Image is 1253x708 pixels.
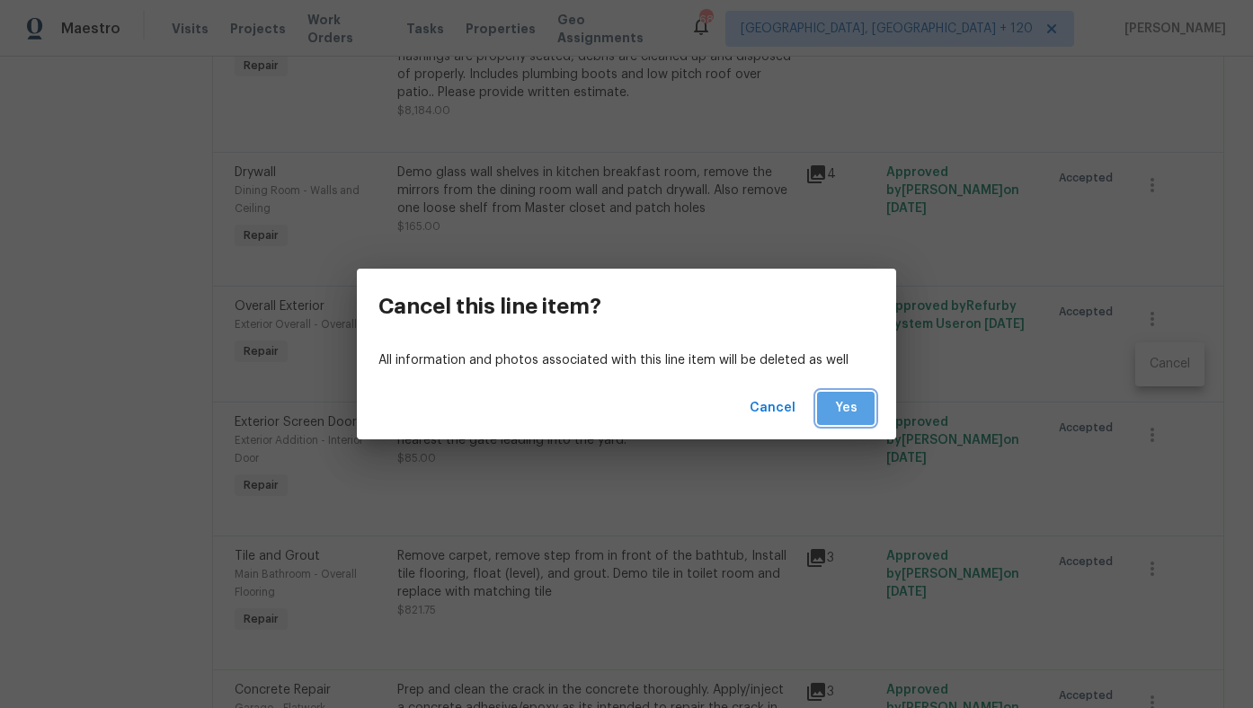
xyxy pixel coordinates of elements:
[817,392,875,425] button: Yes
[831,397,860,420] span: Yes
[750,397,795,420] span: Cancel
[378,294,601,319] h3: Cancel this line item?
[378,351,875,370] p: All information and photos associated with this line item will be deleted as well
[742,392,803,425] button: Cancel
